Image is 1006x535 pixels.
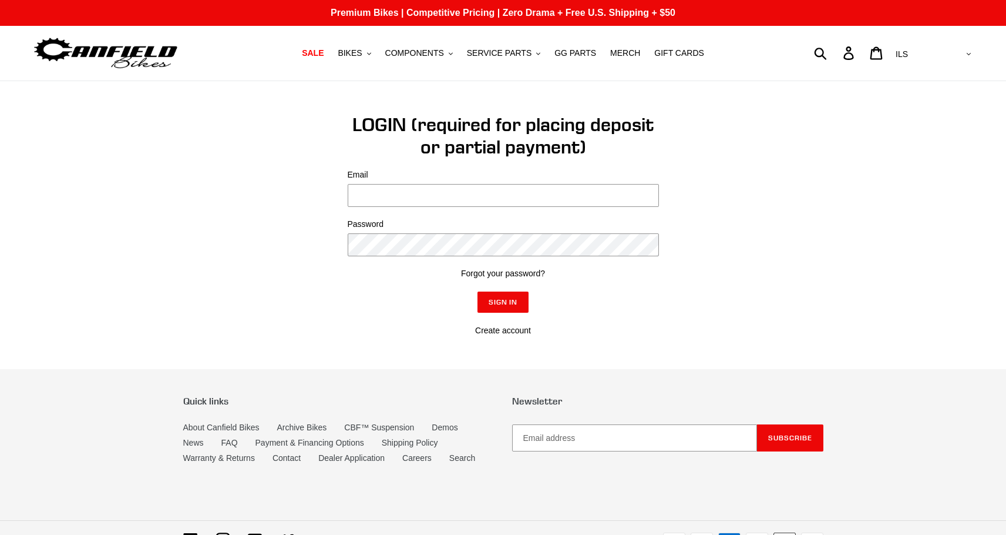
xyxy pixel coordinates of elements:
[512,396,823,407] p: Newsletter
[302,48,324,58] span: SALE
[296,45,329,61] a: SALE
[432,423,457,432] a: Demos
[554,48,596,58] span: GG PARTS
[477,292,529,313] input: Sign In
[467,48,531,58] span: SERVICE PARTS
[461,269,545,278] a: Forgot your password?
[332,45,376,61] button: BIKES
[183,453,255,463] a: Warranty & Returns
[348,218,659,230] label: Password
[255,438,364,447] a: Payment & Financing Options
[512,424,757,452] input: Email address
[344,423,414,432] a: CBF™ Suspension
[277,423,327,432] a: Archive Bikes
[348,113,659,159] h1: LOGIN (required for placing deposit or partial payment)
[183,396,494,407] p: Quick links
[475,326,531,335] a: Create account
[648,45,710,61] a: GIFT CARDS
[461,45,546,61] button: SERVICE PARTS
[610,48,640,58] span: MERCH
[348,169,659,181] label: Email
[379,45,459,61] button: COMPONENTS
[382,438,438,447] a: Shipping Policy
[402,453,432,463] a: Careers
[32,35,179,72] img: Canfield Bikes
[385,48,444,58] span: COMPONENTS
[183,438,204,447] a: News
[757,424,823,452] button: Subscribe
[221,438,238,447] a: FAQ
[449,453,475,463] a: Search
[549,45,602,61] a: GG PARTS
[272,453,301,463] a: Contact
[604,45,646,61] a: MERCH
[768,433,812,442] span: Subscribe
[338,48,362,58] span: BIKES
[318,453,385,463] a: Dealer Application
[820,40,850,66] input: Search
[654,48,704,58] span: GIFT CARDS
[183,423,260,432] a: About Canfield Bikes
